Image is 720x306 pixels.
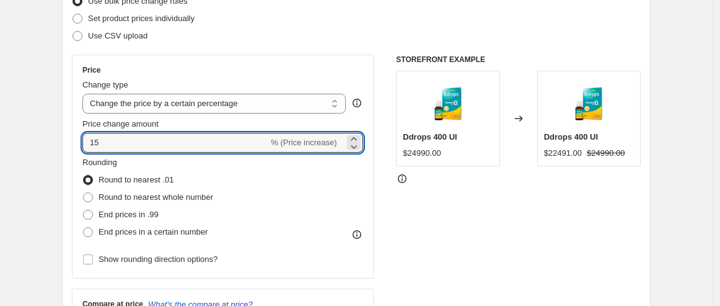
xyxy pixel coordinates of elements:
[82,158,117,167] span: Rounding
[99,175,173,184] span: Round to nearest .01
[99,210,159,219] span: End prices in .99
[423,78,473,127] img: Ddrops-Baby-400-IU-90-CL-Carton-Bottle_80x.png
[544,132,598,142] span: Ddrops 400 UI
[99,192,213,202] span: Round to nearest whole number
[403,147,441,160] div: $24990.00
[88,31,147,40] span: Use CSV upload
[88,14,195,23] span: Set product prices individually
[403,132,457,142] span: Ddrops 400 UI
[82,65,100,75] h3: Price
[99,254,217,264] span: Show rounding direction options?
[396,55,641,65] h6: STOREFRONT EXAMPLE
[587,147,625,160] strike: $24990.00
[82,80,128,89] span: Change type
[99,227,208,236] span: End prices in a certain number
[351,97,363,109] div: help
[544,147,582,160] div: $22491.00
[271,138,336,147] span: % (Price increase)
[82,119,159,128] span: Price change amount
[564,78,613,127] img: Ddrops-Baby-400-IU-90-CL-Carton-Bottle_80x.png
[82,133,268,153] input: -15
